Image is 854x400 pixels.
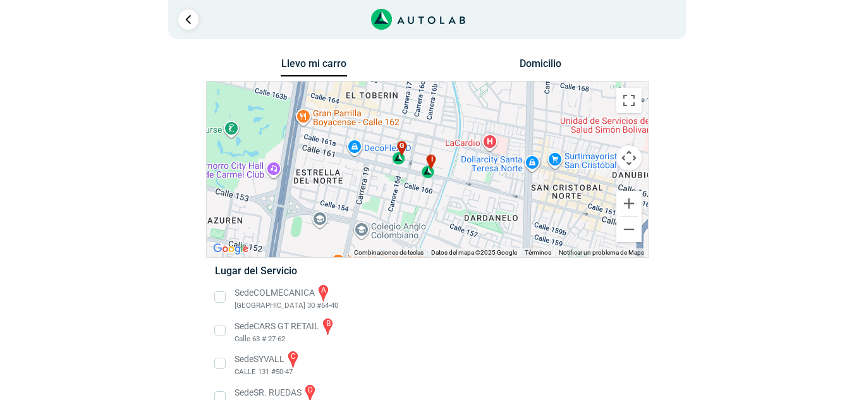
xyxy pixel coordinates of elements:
[400,141,405,152] span: g
[507,58,573,76] button: Domicilio
[178,9,198,30] a: Ir al paso anterior
[354,248,424,257] button: Combinaciones de teclas
[215,265,639,277] h5: Lugar del Servicio
[616,145,642,171] button: Controles de visualización del mapa
[616,191,642,216] button: Ampliar
[616,217,642,242] button: Reducir
[431,249,517,256] span: Datos del mapa ©2025 Google
[210,241,252,257] a: Abre esta zona en Google Maps (se abre en una nueva ventana)
[525,249,551,256] a: Términos (se abre en una nueva pestaña)
[431,154,434,165] span: i
[281,58,347,77] button: Llevo mi carro
[371,13,465,25] a: Link al sitio de autolab
[210,241,252,257] img: Google
[559,249,644,256] a: Notificar un problema de Maps
[616,88,642,113] button: Cambiar a la vista en pantalla completa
